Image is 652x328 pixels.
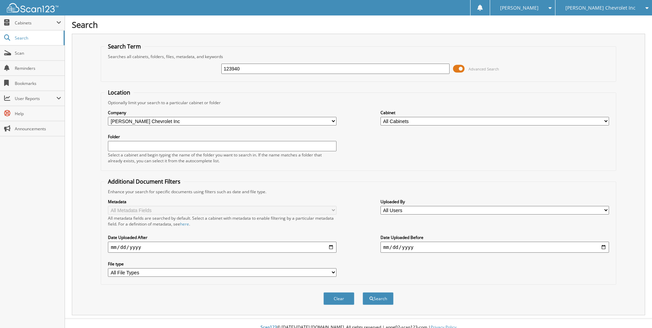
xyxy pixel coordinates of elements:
[15,20,56,26] span: Cabinets
[323,292,354,305] button: Clear
[565,6,636,10] span: [PERSON_NAME] Chevrolet Inc
[15,80,61,86] span: Bookmarks
[7,3,58,12] img: scan123-logo-white.svg
[618,295,652,328] iframe: Chat Widget
[104,178,184,185] legend: Additional Document Filters
[15,111,61,117] span: Help
[363,292,394,305] button: Search
[500,6,539,10] span: [PERSON_NAME]
[108,199,336,205] label: Metadata
[108,152,336,164] div: Select a cabinet and begin typing the name of the folder you want to search in. If the name match...
[380,110,609,116] label: Cabinet
[15,50,61,56] span: Scan
[15,96,56,101] span: User Reports
[15,126,61,132] span: Announcements
[104,43,144,50] legend: Search Term
[380,199,609,205] label: Uploaded By
[108,261,336,267] label: File type
[104,189,612,195] div: Enhance your search for specific documents using filters such as date and file type.
[468,66,499,72] span: Advanced Search
[104,54,612,59] div: Searches all cabinets, folders, files, metadata, and keywords
[108,134,336,140] label: Folder
[15,65,61,71] span: Reminders
[108,110,336,116] label: Company
[72,19,645,30] h1: Search
[108,234,336,240] label: Date Uploaded After
[380,234,609,240] label: Date Uploaded Before
[104,89,134,96] legend: Location
[104,100,612,106] div: Optionally limit your search to a particular cabinet or folder
[180,221,189,227] a: here
[15,35,60,41] span: Search
[108,242,336,253] input: start
[380,242,609,253] input: end
[108,215,336,227] div: All metadata fields are searched by default. Select a cabinet with metadata to enable filtering b...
